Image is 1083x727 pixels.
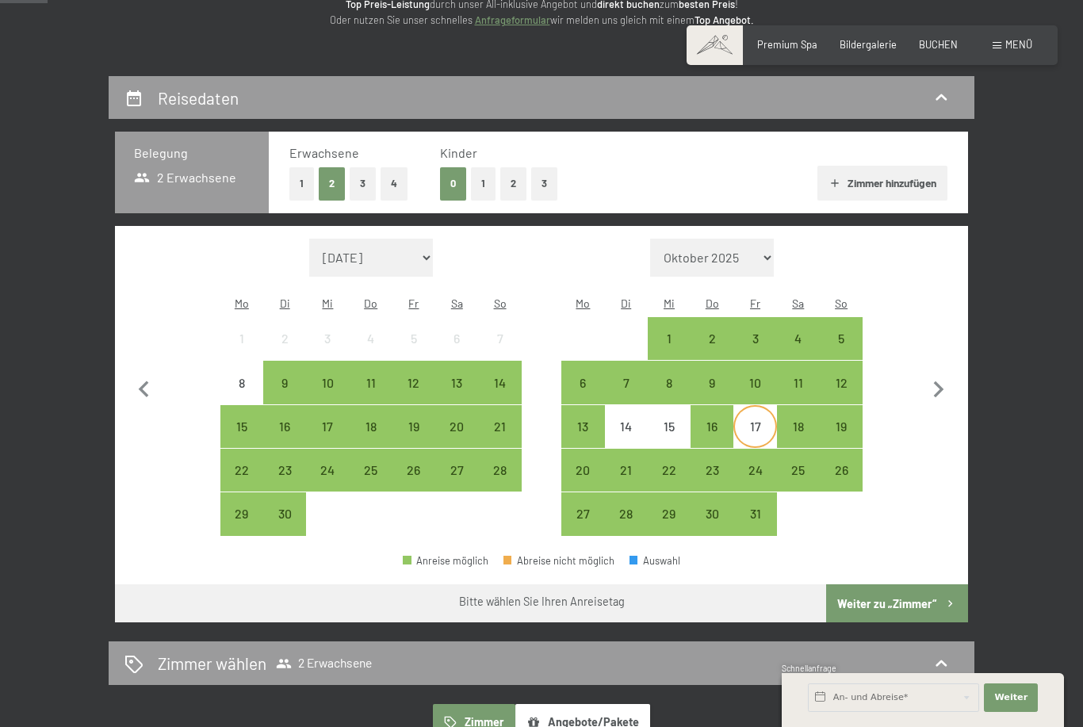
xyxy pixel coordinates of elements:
[648,317,691,360] div: Wed Oct 01 2025
[351,464,391,503] div: 25
[220,317,263,360] div: Anreise nicht möglich
[306,361,349,404] div: Wed Sep 10 2025
[480,377,519,416] div: 14
[350,449,392,492] div: Anreise möglich
[435,361,478,404] div: Anreise möglich
[263,361,306,404] div: Anreise möglich
[263,317,306,360] div: Tue Sep 02 2025
[607,377,646,416] div: 7
[607,420,646,460] div: 14
[605,449,648,492] div: Tue Oct 21 2025
[435,317,478,360] div: Anreise nicht möglich
[821,377,861,416] div: 12
[835,297,848,310] abbr: Sonntag
[733,405,776,448] div: Fri Oct 17 2025
[563,507,603,547] div: 27
[820,317,863,360] div: Sun Oct 05 2025
[735,420,775,460] div: 17
[735,332,775,372] div: 3
[437,332,476,372] div: 6
[350,317,392,360] div: Thu Sep 04 2025
[289,167,314,200] button: 1
[779,377,818,416] div: 11
[478,449,521,492] div: Sun Sep 28 2025
[605,361,648,404] div: Anreise möglich
[733,317,776,360] div: Anreise möglich
[821,464,861,503] div: 26
[691,449,733,492] div: Thu Oct 23 2025
[394,464,434,503] div: 26
[500,167,526,200] button: 2
[576,297,590,310] abbr: Montag
[563,420,603,460] div: 13
[220,405,263,448] div: Anreise möglich
[919,38,958,51] a: BUCHEN
[265,377,304,416] div: 9
[561,405,604,448] div: Anreise möglich
[220,449,263,492] div: Anreise möglich
[531,167,557,200] button: 3
[435,449,478,492] div: Anreise möglich
[605,405,648,448] div: Tue Oct 14 2025
[263,449,306,492] div: Tue Sep 23 2025
[351,332,391,372] div: 4
[561,449,604,492] div: Mon Oct 20 2025
[263,405,306,448] div: Tue Sep 16 2025
[394,420,434,460] div: 19
[440,167,466,200] button: 0
[478,317,521,360] div: Anreise nicht möglich
[392,317,435,360] div: Anreise nicht möglich
[392,449,435,492] div: Fri Sep 26 2025
[276,656,372,672] span: 2 Erwachsene
[777,317,820,360] div: Anreise möglich
[265,332,304,372] div: 2
[435,405,478,448] div: Sat Sep 20 2025
[648,361,691,404] div: Anreise möglich
[561,405,604,448] div: Mon Oct 13 2025
[128,239,161,537] button: Vorheriger Monat
[440,145,477,160] span: Kinder
[692,332,732,372] div: 2
[607,464,646,503] div: 21
[706,297,719,310] abbr: Donnerstag
[733,449,776,492] div: Anreise möglich
[779,420,818,460] div: 18
[220,449,263,492] div: Mon Sep 22 2025
[480,420,519,460] div: 21
[777,449,820,492] div: Sat Oct 25 2025
[840,38,897,51] span: Bildergalerie
[648,492,691,535] div: Anreise möglich
[561,361,604,404] div: Mon Oct 06 2025
[777,449,820,492] div: Anreise möglich
[733,449,776,492] div: Fri Oct 24 2025
[308,464,347,503] div: 24
[820,449,863,492] div: Sun Oct 26 2025
[435,317,478,360] div: Sat Sep 06 2025
[605,405,648,448] div: Anreise nicht möglich
[289,145,359,160] span: Erwachsene
[648,317,691,360] div: Anreise möglich
[691,492,733,535] div: Thu Oct 30 2025
[817,166,947,201] button: Zimmer hinzufügen
[733,405,776,448] div: Anreise nicht möglich
[777,405,820,448] div: Anreise möglich
[435,361,478,404] div: Sat Sep 13 2025
[392,317,435,360] div: Fri Sep 05 2025
[480,464,519,503] div: 28
[220,492,263,535] div: Mon Sep 29 2025
[220,317,263,360] div: Mon Sep 01 2025
[733,492,776,535] div: Anreise möglich
[826,584,968,622] button: Weiter zu „Zimmer“
[306,449,349,492] div: Wed Sep 24 2025
[350,361,392,404] div: Anreise möglich
[777,361,820,404] div: Anreise möglich
[306,361,349,404] div: Anreise möglich
[265,464,304,503] div: 23
[820,405,863,448] div: Sun Oct 19 2025
[475,13,550,26] a: Anfrageformular
[561,449,604,492] div: Anreise möglich
[308,332,347,372] div: 3
[478,405,521,448] div: Sun Sep 21 2025
[478,361,521,404] div: Anreise möglich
